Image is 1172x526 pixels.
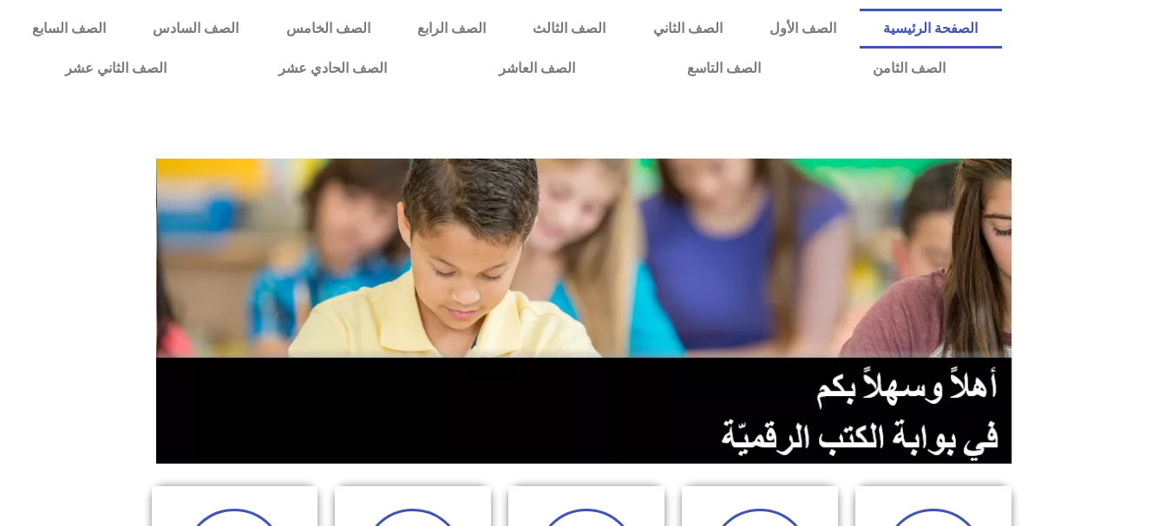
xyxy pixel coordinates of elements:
[129,9,262,49] a: الصف السادس
[631,49,816,88] a: الصف التاسع
[509,9,629,49] a: الصف الثالث
[394,9,509,49] a: الصف الرابع
[860,9,1001,49] a: الصفحة الرئيسية
[442,49,631,88] a: الصف العاشر
[630,9,746,49] a: الصف الثاني
[9,9,129,49] a: الصف السابع
[9,49,222,88] a: الصف الثاني عشر
[222,49,442,88] a: الصف الحادي عشر
[746,9,860,49] a: الصف الأول
[816,49,1001,88] a: الصف الثامن
[263,9,394,49] a: الصف الخامس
